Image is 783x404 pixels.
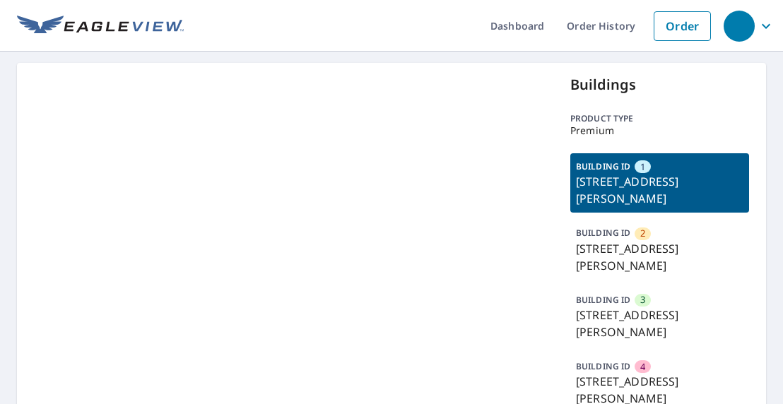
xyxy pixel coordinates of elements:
[576,227,630,239] p: BUILDING ID
[576,240,743,274] p: [STREET_ADDRESS][PERSON_NAME]
[640,293,645,307] span: 3
[576,307,743,340] p: [STREET_ADDRESS][PERSON_NAME]
[570,74,749,95] p: Buildings
[576,160,630,172] p: BUILDING ID
[17,16,184,37] img: EV Logo
[570,125,749,136] p: Premium
[640,227,645,240] span: 2
[640,160,645,174] span: 1
[576,360,630,372] p: BUILDING ID
[576,173,743,207] p: [STREET_ADDRESS][PERSON_NAME]
[640,360,645,374] span: 4
[654,11,711,41] a: Order
[576,294,630,306] p: BUILDING ID
[570,112,749,125] p: Product type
